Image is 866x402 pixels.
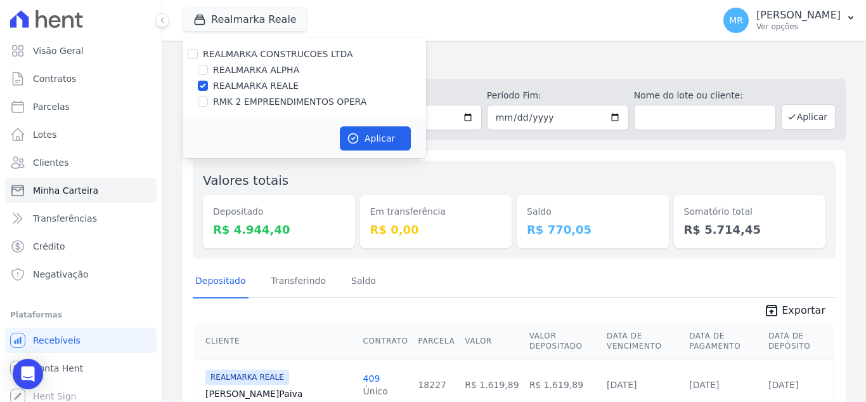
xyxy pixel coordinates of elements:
label: Nome do lote ou cliente: [634,89,776,102]
span: MR [729,16,743,25]
label: RMK 2 EMPREENDIMENTOS OPERA [213,95,366,109]
label: Valores totais [203,173,288,188]
button: Realmarka Reale [183,8,307,32]
dd: R$ 5.714,45 [684,221,816,238]
div: Plataformas [10,307,152,323]
button: MR [PERSON_NAME] Ver opções [713,3,866,38]
span: Negativação [33,268,89,281]
button: Aplicar [340,126,411,151]
dt: Em transferência [370,205,502,218]
a: 18227 [418,380,446,390]
label: REALMARKA CONSTRUCOES LTDA [203,49,353,59]
a: Transferências [5,206,157,231]
span: Conta Hent [33,362,83,375]
label: REALMARKA REALE [213,79,299,93]
a: Conta Hent [5,356,157,381]
th: Valor Depositado [524,323,602,359]
th: Data de Vencimento [602,323,684,359]
span: Clientes [33,156,68,169]
th: Contrato [358,323,413,359]
a: 409 [363,373,380,384]
a: [DATE] [689,380,719,390]
a: Negativação [5,262,157,287]
a: Contratos [5,66,157,91]
th: Parcela [413,323,460,359]
span: Recebíveis [33,334,81,347]
a: Lotes [5,122,157,147]
h2: Minha Carteira [183,51,846,74]
a: Clientes [5,150,157,175]
span: Lotes [33,128,57,141]
a: Recebíveis [5,328,157,353]
span: REALMARKA REALE [205,370,289,385]
span: Contratos [33,72,76,85]
span: Exportar [782,303,825,318]
div: Único [363,385,388,398]
th: Data de Pagamento [684,323,763,359]
a: Transferindo [269,265,329,298]
a: Minha Carteira [5,178,157,203]
a: [PERSON_NAME]Paiva [205,387,353,400]
dd: R$ 0,00 [370,221,502,238]
i: unarchive [764,303,779,318]
p: [PERSON_NAME] [756,9,841,22]
span: Minha Carteira [33,184,98,197]
p: Ver opções [756,22,841,32]
label: REALMARKA ALPHA [213,64,299,77]
dt: Depositado [213,205,345,218]
span: Parcelas [33,100,70,113]
span: Transferências [33,212,97,225]
th: Cliente [195,323,358,359]
a: unarchive Exportar [754,303,836,321]
a: Parcelas [5,94,157,119]
th: Data de Depósito [763,323,833,359]
a: [DATE] [607,380,637,390]
th: Valor [460,323,524,359]
a: [DATE] [768,380,798,390]
a: Visão Geral [5,38,157,64]
div: Open Intercom Messenger [13,359,43,389]
a: Saldo [349,265,378,298]
dt: Somatório total [684,205,816,218]
span: Visão Geral [33,44,84,57]
span: Crédito [33,240,65,253]
button: Aplicar [781,104,836,130]
dt: Saldo [527,205,659,218]
label: Período Fim: [487,89,629,102]
dd: R$ 4.944,40 [213,221,345,238]
a: Depositado [193,265,249,298]
dd: R$ 770,05 [527,221,659,238]
a: Crédito [5,234,157,259]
